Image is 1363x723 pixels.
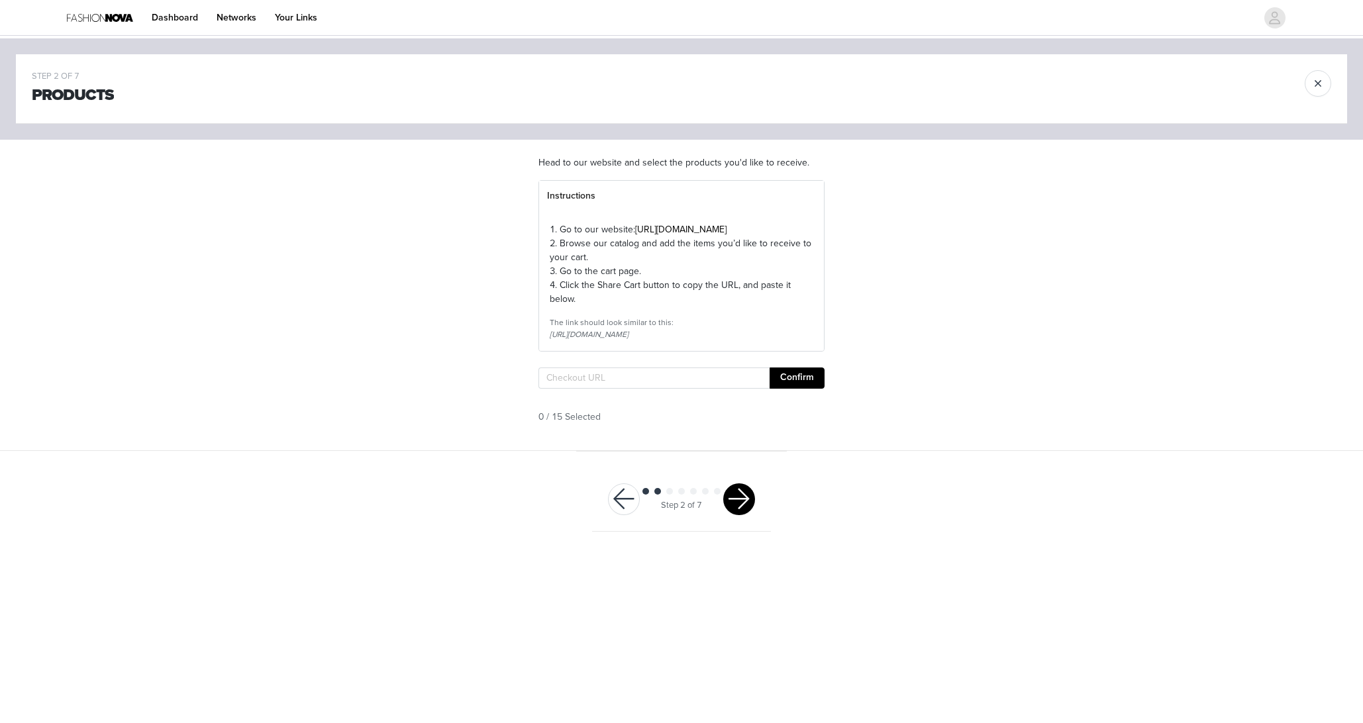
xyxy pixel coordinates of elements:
div: Instructions [539,181,824,211]
a: [URL][DOMAIN_NAME] [635,224,727,235]
p: Head to our website and select the products you'd like to receive. [538,156,825,169]
div: The link should look similar to this: [550,316,813,328]
h1: Products [32,83,114,107]
p: 1. Go to our website: [550,222,813,236]
button: Confirm [770,367,825,389]
img: Fashion Nova Logo [67,3,133,32]
p: 4. Click the Share Cart button to copy the URL, and paste it below. [550,278,813,306]
span: 0 / 15 Selected [538,410,601,424]
div: STEP 2 OF 7 [32,70,114,83]
input: Checkout URL [538,367,770,389]
a: Your Links [267,3,325,32]
div: Step 2 of 7 [661,499,702,512]
div: [URL][DOMAIN_NAME] [550,328,813,340]
div: avatar [1268,7,1281,28]
a: Networks [209,3,264,32]
p: 3. Go to the cart page. [550,264,813,278]
a: Dashboard [144,3,206,32]
p: 2. Browse our catalog and add the items you’d like to receive to your cart. [550,236,813,264]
